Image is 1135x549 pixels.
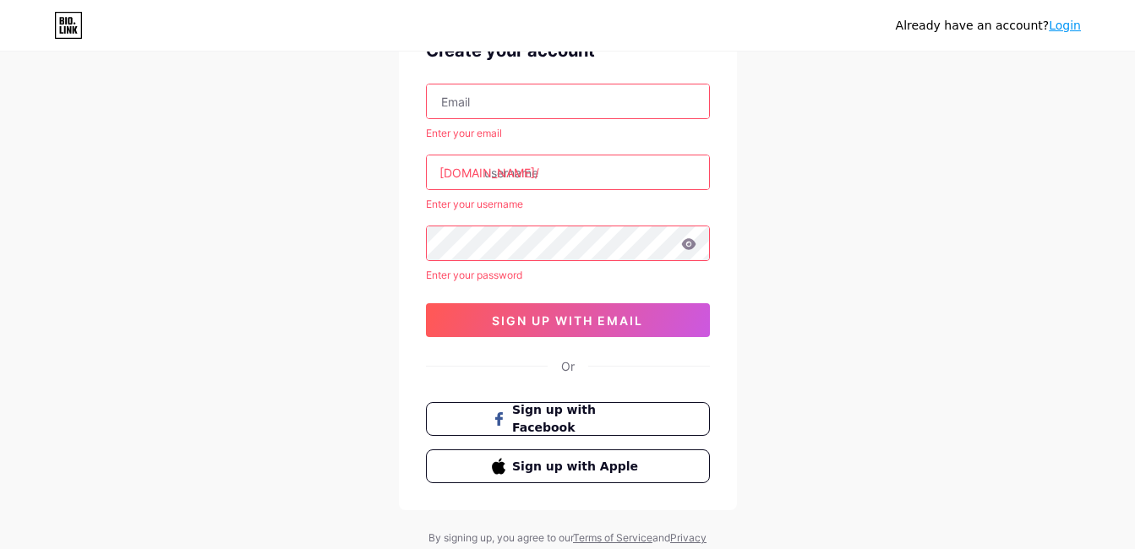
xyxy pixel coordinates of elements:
div: Enter your email [426,126,710,141]
div: Enter your username [426,197,710,212]
div: Or [561,357,575,375]
button: sign up with email [426,303,710,337]
a: Login [1049,19,1081,32]
input: username [427,155,709,189]
input: Email [427,84,709,118]
a: Terms of Service [573,531,652,544]
div: [DOMAIN_NAME]/ [439,164,539,182]
span: Sign up with Apple [512,458,643,476]
div: Enter your password [426,268,710,283]
button: Sign up with Apple [426,449,710,483]
div: Already have an account? [896,17,1081,35]
button: Sign up with Facebook [426,402,710,436]
span: Sign up with Facebook [512,401,643,437]
span: sign up with email [492,313,643,328]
